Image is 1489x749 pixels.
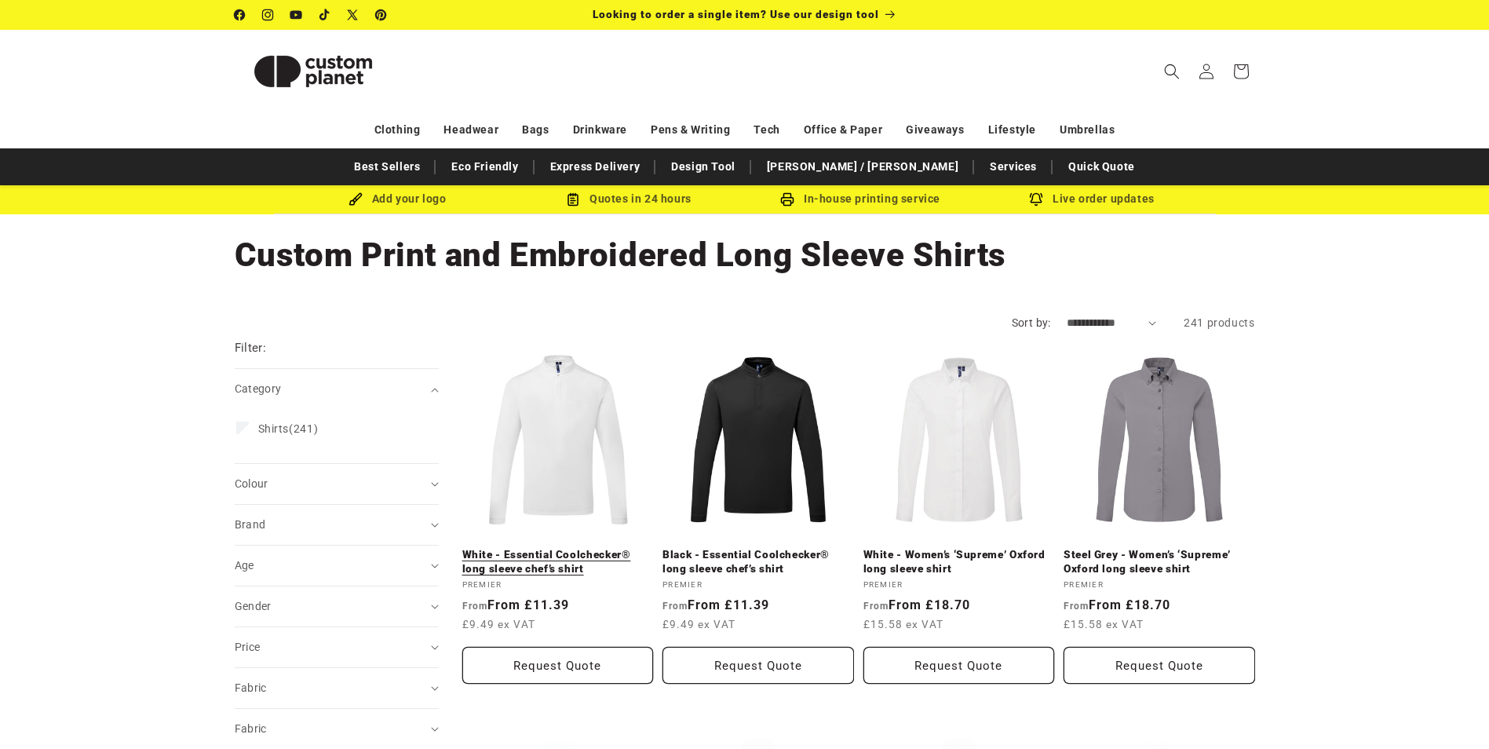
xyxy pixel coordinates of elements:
summary: Colour (0 selected) [235,464,439,504]
summary: Age (0 selected) [235,546,439,586]
a: White - Women’s ‘Supreme’ Oxford long sleeve shirt [863,548,1055,575]
summary: Gender (0 selected) [235,586,439,627]
div: Live order updates [976,189,1208,209]
a: Design Tool [663,153,743,181]
span: (241) [258,422,319,436]
div: In-house printing service [745,189,976,209]
a: Drinkware [573,116,627,144]
summary: Fabric (0 selected) [235,709,439,749]
a: White - Essential Coolchecker® long sleeve chef’s shirt [462,548,654,575]
span: Fabric [235,722,267,735]
a: Express Delivery [542,153,648,181]
h1: Custom Print and Embroidered Long Sleeve Shirts [235,234,1255,276]
a: Best Sellers [346,153,428,181]
img: Custom Planet [235,36,392,107]
div: Add your logo [282,189,513,209]
summary: Brand (0 selected) [235,505,439,545]
a: Quick Quote [1060,153,1143,181]
h2: Filter: [235,339,267,357]
label: Sort by: [1012,316,1051,329]
img: Order Updates Icon [566,192,580,206]
summary: Category (0 selected) [235,369,439,409]
span: Shirts [258,422,290,435]
a: Steel Grey - Women’s ‘Supreme’ Oxford long sleeve shirt [1064,548,1255,575]
summary: Search [1155,54,1189,89]
span: Looking to order a single item? Use our design tool [593,8,879,20]
a: Tech [754,116,779,144]
img: Order updates [1029,192,1043,206]
span: Gender [235,600,272,612]
img: In-house printing [780,192,794,206]
span: Price [235,641,261,653]
img: Brush Icon [349,192,363,206]
a: Pens & Writing [651,116,730,144]
a: Umbrellas [1060,116,1115,144]
summary: Fabric (0 selected) [235,668,439,708]
span: Fabric [235,681,267,694]
a: Lifestyle [988,116,1036,144]
span: Brand [235,518,266,531]
button: Request Quote [863,647,1055,684]
: Request Quote [462,647,654,684]
a: Custom Planet [228,30,397,112]
a: Headwear [443,116,498,144]
a: Black - Essential Coolchecker® long sleeve chef’s shirt [662,548,854,575]
a: Bags [522,116,549,144]
a: Office & Paper [804,116,882,144]
a: [PERSON_NAME] / [PERSON_NAME] [759,153,966,181]
span: 241 products [1184,316,1254,329]
a: Giveaways [906,116,964,144]
span: Category [235,382,282,395]
div: Quotes in 24 hours [513,189,745,209]
summary: Price [235,627,439,667]
a: Eco Friendly [443,153,526,181]
span: Colour [235,477,268,490]
button: Request Quote [1064,647,1255,684]
a: Services [982,153,1045,181]
span: Age [235,559,254,572]
button: Request Quote [662,647,854,684]
a: Clothing [374,116,421,144]
iframe: Chat Widget [1227,579,1489,749]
